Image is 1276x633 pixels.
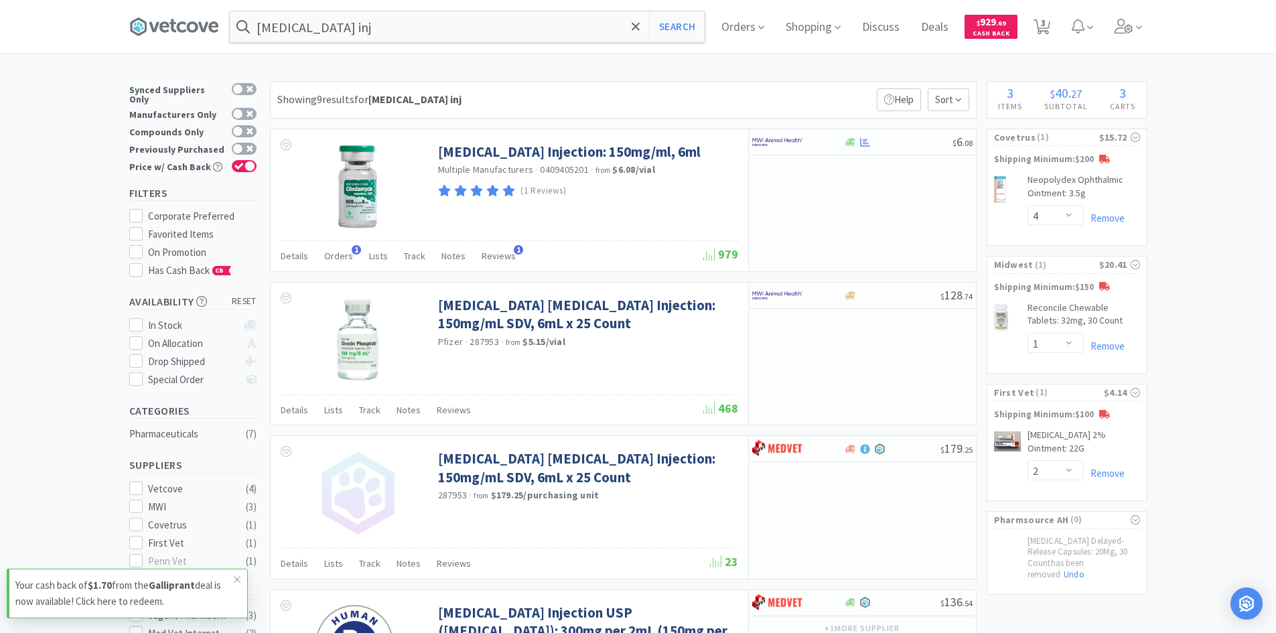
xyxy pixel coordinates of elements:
[1230,587,1263,620] div: Open Intercom Messenger
[148,481,231,497] div: Vetcove
[148,336,237,352] div: On Allocation
[129,186,257,201] h5: Filters
[940,445,944,455] span: $
[369,250,388,262] span: Lists
[246,426,257,442] div: ( 7 )
[246,517,257,533] div: ( 1 )
[232,295,257,309] span: reset
[148,208,257,224] div: Corporate Preferred
[591,163,593,175] span: ·
[491,489,599,501] strong: $179.25 / purchasing unit
[474,491,488,500] span: from
[595,165,610,175] span: from
[649,11,705,42] button: Search
[397,404,421,416] span: Notes
[540,163,589,175] span: 0409405201
[354,92,462,106] span: for
[465,336,468,348] span: ·
[506,338,520,347] span: from
[148,535,231,551] div: First Vet
[281,404,308,416] span: Details
[752,132,802,152] img: f6b2451649754179b5b4e0c70c3f7cb0_2.png
[963,291,973,301] span: . 74
[438,143,701,161] a: [MEDICAL_DATA] Injection: 150mg/ml, 6ml
[1034,259,1099,272] span: ( 1 )
[877,88,921,111] p: Help
[710,554,738,569] span: 23
[1069,513,1127,526] span: ( 0 )
[88,579,112,591] strong: $1.70
[129,143,225,154] div: Previously Purchased
[246,535,257,551] div: ( 1 )
[1034,386,1104,399] span: ( 1 )
[752,439,802,459] img: bdd3c0f4347043b9a893056ed883a29a_120.png
[940,291,944,301] span: $
[963,138,973,148] span: . 08
[994,512,1069,527] span: Pharmsource AH
[940,441,973,456] span: 179
[1027,301,1140,333] a: Reconcile Chewable Tablets: 32mg, 30 Count
[438,296,735,333] a: [MEDICAL_DATA] [MEDICAL_DATA] Injection: 150mg/mL SDV, 6mL x 25 Count
[1104,385,1140,400] div: $4.14
[438,163,534,175] a: Multiple Manufacturers
[994,431,1021,451] img: 4860fa5397e34cb5a6e60516a0174fac_206108.jpeg
[1099,130,1140,145] div: $15.72
[1055,84,1068,101] span: 40
[438,336,464,348] a: Pfizer
[129,403,257,419] h5: Categories
[940,287,973,303] span: 128
[148,226,257,242] div: Favorited Items
[952,134,973,149] span: 6
[301,143,415,230] img: 2f0d54dfd89f425e9b9a7e20b20ae9c3_286230.png
[397,557,421,569] span: Notes
[522,336,565,348] strong: $5.15 / vial
[246,553,257,569] div: ( 1 )
[752,285,802,305] img: f6b2451649754179b5b4e0c70c3f7cb0_2.png
[469,489,472,501] span: ·
[438,489,468,501] span: 287953
[230,11,705,42] input: Search by item, sku, manufacturer, ingredient, size...
[940,598,944,608] span: $
[148,517,231,533] div: Covetrus
[148,354,237,370] div: Drop Shipped
[314,449,401,537] img: no_image.png
[928,88,969,111] span: Sort
[149,579,195,591] strong: Galliprant
[1119,84,1126,101] span: 3
[520,184,566,198] p: (1 Reviews)
[973,30,1009,39] span: Cash Back
[129,458,257,473] h5: Suppliers
[977,19,980,27] span: $
[994,257,1034,272] span: Midwest
[277,91,462,109] div: Showing 9 results
[246,499,257,515] div: ( 3 )
[1034,86,1099,100] div: .
[213,267,226,275] span: CB
[1036,131,1099,144] span: ( 1 )
[352,245,361,255] span: 1
[963,598,973,608] span: . 54
[996,19,1006,27] span: . 69
[994,176,1007,203] img: b4a563f8276842519eb2cb3954bf5be2_477157.png
[987,408,1147,422] p: Shipping Minimum: $100
[437,557,471,569] span: Reviews
[1084,212,1125,224] a: Remove
[1050,87,1055,100] span: $
[1071,87,1082,100] span: 27
[148,264,232,277] span: Has Cash Back
[994,385,1035,400] span: First Vet
[148,318,237,334] div: In Stock
[437,404,471,416] span: Reviews
[963,445,973,455] span: . 25
[129,160,225,171] div: Price w/ Cash Back
[246,481,257,497] div: ( 4 )
[1099,257,1140,272] div: $20.41
[1084,467,1125,480] a: Remove
[359,404,380,416] span: Track
[514,245,523,255] span: 1
[324,404,343,416] span: Lists
[148,244,257,261] div: On Promotion
[916,21,954,33] a: Deals
[129,294,257,309] h5: Availability
[857,21,905,33] a: Discuss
